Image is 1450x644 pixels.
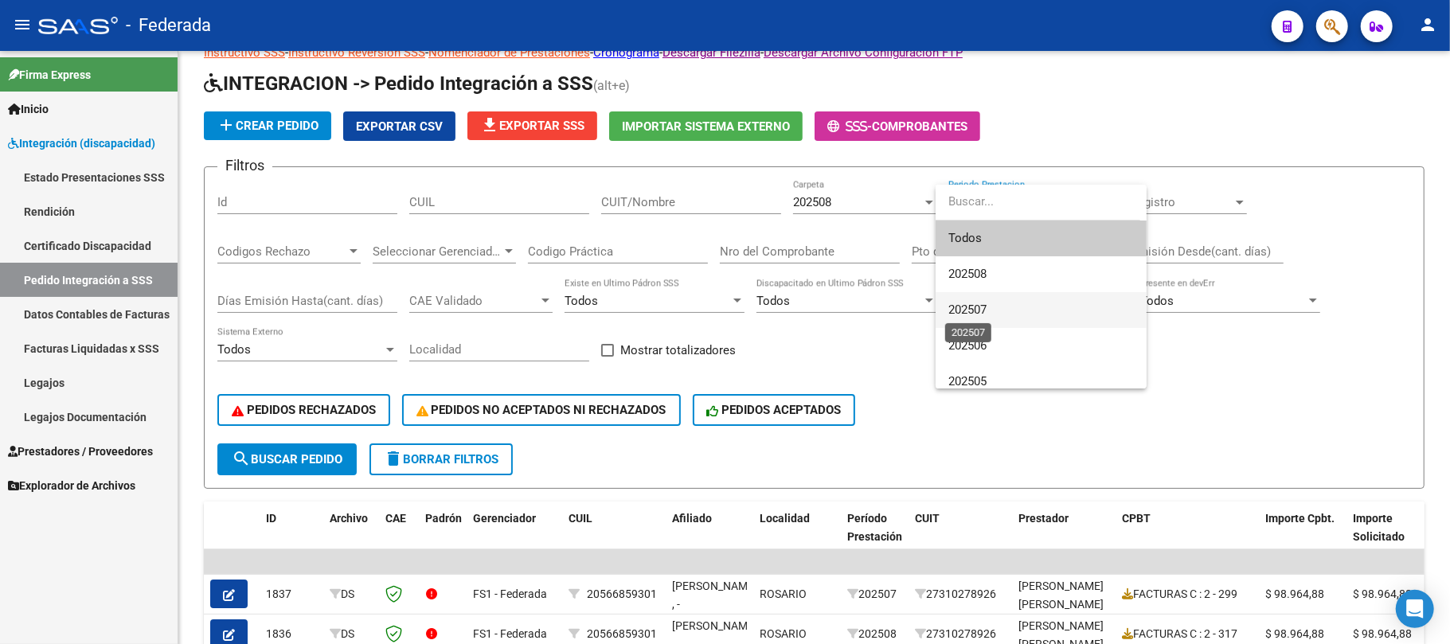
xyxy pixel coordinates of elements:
[948,267,987,281] span: 202508
[1396,590,1434,628] div: Open Intercom Messenger
[948,374,987,388] span: 202505
[936,184,1140,220] input: dropdown search
[948,338,987,353] span: 202506
[948,221,1134,256] span: Todos
[948,302,987,317] span: 202507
